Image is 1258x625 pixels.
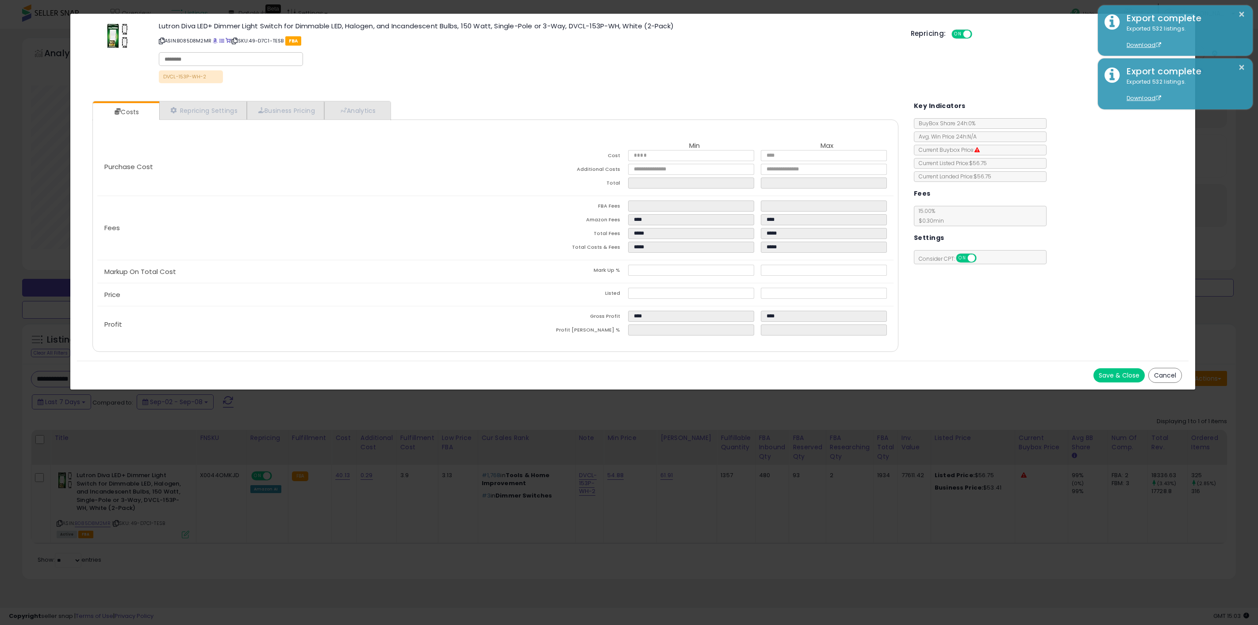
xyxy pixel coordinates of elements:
td: Gross Profit [495,311,628,324]
a: Your listing only [226,37,230,44]
td: Listed [495,288,628,301]
span: ON [957,255,968,262]
p: Price [97,291,495,298]
div: Exported 532 listings. [1120,25,1246,50]
p: Purchase Cost [97,163,495,170]
span: OFF [975,255,990,262]
p: Fees [97,224,495,231]
div: Exported 532 listings. [1120,78,1246,103]
a: Download [1127,94,1161,102]
a: Analytics [324,101,390,120]
span: $0.30 min [914,217,944,224]
td: Mark Up % [495,265,628,278]
div: Export complete [1120,12,1246,25]
td: Cost [495,150,628,164]
span: FBA [285,36,302,46]
a: All offer listings [219,37,224,44]
h5: Repricing: [911,30,946,37]
button: × [1238,9,1245,20]
p: DVCL-153P-WH-2 [159,70,223,83]
button: Save & Close [1093,368,1145,382]
td: Total Costs & Fees [495,242,628,255]
th: Min [628,142,761,150]
p: Profit [97,321,495,328]
a: BuyBox page [213,37,218,44]
span: BuyBox Share 24h: 0% [914,120,975,127]
span: Consider CPT: [914,255,988,262]
a: Business Pricing [247,101,324,120]
h5: Fees [914,188,931,199]
th: Max [761,142,894,150]
span: Current Buybox Price: [914,146,980,154]
a: Download [1127,41,1161,49]
span: Current Listed Price: $56.75 [914,159,987,167]
td: Amazon Fees [495,214,628,228]
td: Total [495,177,628,191]
span: Current Landed Price: $56.75 [914,173,991,180]
h5: Key Indicators [914,100,966,112]
span: ON [952,31,963,38]
button: × [1238,62,1245,73]
td: Additional Costs [495,164,628,177]
p: ASIN: B085D8M2MR | SKU: 49-D7C1-TESB [159,34,897,48]
img: 41EvLm+UNHL._SL60_.jpg [105,23,131,49]
span: OFF [970,31,985,38]
button: Cancel [1148,368,1182,383]
td: Profit [PERSON_NAME] % [495,324,628,338]
span: 15.00 % [914,207,944,224]
td: FBA Fees [495,201,628,214]
h5: Settings [914,232,944,243]
h3: Lutron Diva LED+ Dimmer Light Switch for Dimmable LED, Halogen, and Incandescent Bulbs, 150 Watt,... [159,23,897,29]
span: Avg. Win Price 24h: N/A [914,133,977,140]
div: Export complete [1120,65,1246,78]
a: Repricing Settings [159,101,247,120]
a: Costs [93,103,158,121]
i: Suppressed Buy Box [974,147,980,153]
p: Markup On Total Cost [97,268,495,275]
td: Total Fees [495,228,628,242]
